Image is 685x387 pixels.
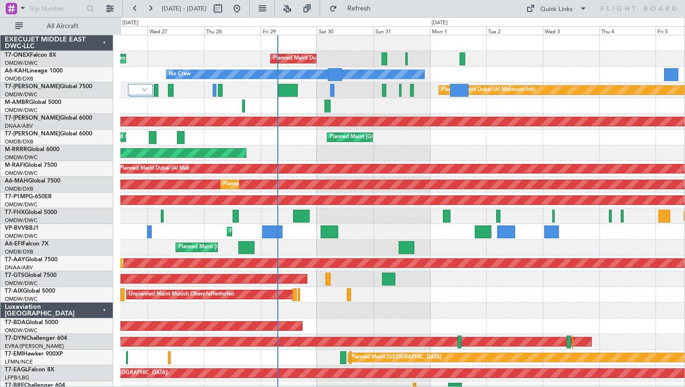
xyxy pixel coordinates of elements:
a: T7-EMIHawker 900XP [5,351,63,357]
span: T7-ONEX [5,52,30,58]
span: M-AMBR [5,100,29,105]
a: OMDB/DXB [5,138,33,145]
div: Tue 2 [486,26,543,35]
a: LFPB/LBG [5,374,29,381]
a: OMDW/DWC [5,154,38,161]
a: M-AMBRGlobal 5000 [5,100,61,105]
a: OMDW/DWC [5,233,38,240]
a: DNAA/ABV [5,122,33,130]
a: T7-[PERSON_NAME]Global 6000 [5,131,92,137]
span: Refresh [339,5,379,12]
div: Thu 28 [204,26,261,35]
span: T7-FHX [5,210,25,215]
input: Trip Number [29,1,84,16]
a: OMDW/DWC [5,60,38,67]
div: Sun 31 [373,26,430,35]
a: OMDW/DWC [5,295,38,303]
button: All Aircraft [10,19,103,34]
span: [DATE] - [DATE] [162,4,206,13]
a: OMDW/DWC [5,170,38,177]
span: T7-AAY [5,257,25,263]
div: [DATE] [122,19,138,27]
div: Sat 30 [317,26,373,35]
div: Planned Maint [GEOGRAPHIC_DATA] ([GEOGRAPHIC_DATA] Intl) [223,177,382,192]
div: Planned Maint [GEOGRAPHIC_DATA] ([GEOGRAPHIC_DATA] Intl) [178,240,337,255]
span: T7-AIX [5,288,23,294]
a: T7-ONEXFalcon 8X [5,52,56,58]
div: [DATE] [431,19,448,27]
a: M-RAFIGlobal 7500 [5,163,57,168]
div: Unplanned Maint Munich Oberpfaffenhofen [129,287,234,302]
div: Planned Maint Dubai (Al Maktoum Intl) [119,162,213,176]
a: T7-BDAGlobal 5000 [5,320,58,326]
a: M-RRRRGlobal 6000 [5,147,59,153]
div: Wed 3 [543,26,599,35]
a: T7-FHXGlobal 5000 [5,210,57,215]
a: VP-BVVBBJ1 [5,225,39,231]
a: T7-AAYGlobal 7500 [5,257,58,263]
span: T7-GTS [5,273,24,278]
div: Wed 27 [147,26,204,35]
div: No Crew [169,67,191,81]
a: T7-DYNChallenger 604 [5,336,67,341]
img: arrow-gray.svg [142,88,147,92]
a: OMDB/DXB [5,248,33,255]
a: OMDW/DWC [5,217,38,224]
a: T7-EAGLFalcon 8X [5,367,54,373]
button: Refresh [325,1,382,16]
a: OMDW/DWC [5,107,38,114]
a: T7-GTSGlobal 7500 [5,273,57,278]
a: T7-[PERSON_NAME]Global 6000 [5,115,92,121]
a: A6-MAHGlobal 7500 [5,178,60,184]
div: Planned Maint Dubai (Al Maktoum Intl) [230,224,323,239]
div: Planned Maint [GEOGRAPHIC_DATA] [351,350,441,365]
span: T7-[PERSON_NAME] [5,115,60,121]
a: OMDW/DWC [5,280,38,287]
div: Planned Maint Dubai (Al Maktoum Intl) [273,51,367,66]
span: T7-BDA [5,320,26,326]
span: A6-MAH [5,178,28,184]
span: M-RRRR [5,147,27,153]
span: VP-BVV [5,225,25,231]
span: T7-EMI [5,351,23,357]
a: A6-EFIFalcon 7X [5,241,49,247]
span: T7-P1MP [5,194,29,200]
div: Planned Maint Dubai (Al Maktoum Intl) [441,83,535,97]
span: All Aircraft [25,23,100,30]
a: EVRA/[PERSON_NAME] [5,343,64,350]
div: Fri 29 [261,26,317,35]
a: T7-P1MPG-650ER [5,194,52,200]
span: M-RAFI [5,163,25,168]
a: T7-[PERSON_NAME]Global 7500 [5,84,92,90]
span: T7-DYN [5,336,26,341]
span: T7-EAGL [5,367,28,373]
a: OMDW/DWC [5,327,38,334]
a: OMDW/DWC [5,201,38,208]
a: OMDB/DXB [5,185,33,193]
a: DNAA/ABV [5,264,33,271]
span: A6-KAH [5,68,27,74]
a: LFMN/NCE [5,358,33,366]
a: OMDW/DWC [5,91,38,98]
a: T7-AIXGlobal 5000 [5,288,55,294]
div: Mon 1 [430,26,487,35]
div: Planned Maint [GEOGRAPHIC_DATA] ([GEOGRAPHIC_DATA] Intl) [330,130,489,144]
span: T7-[PERSON_NAME] [5,131,60,137]
a: A6-KAHLineage 1000 [5,68,63,74]
div: Thu 4 [599,26,656,35]
a: OMDB/DXB [5,75,33,82]
span: A6-EFI [5,241,22,247]
span: T7-[PERSON_NAME] [5,84,60,90]
button: Quick Links [521,1,592,16]
div: Quick Links [540,5,573,14]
